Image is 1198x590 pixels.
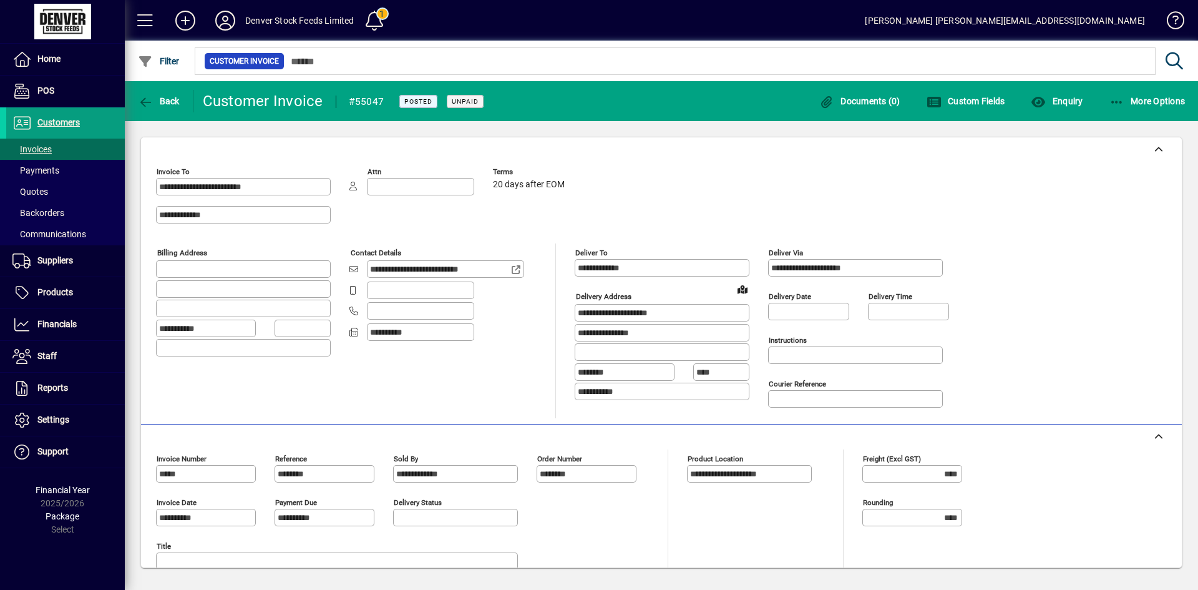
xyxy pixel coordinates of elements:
[125,90,193,112] app-page-header-button: Back
[1031,96,1083,106] span: Enquiry
[863,455,921,463] mat-label: Freight (excl GST)
[769,292,811,301] mat-label: Delivery date
[769,248,803,257] mat-label: Deliver via
[493,180,565,190] span: 20 days after EOM
[733,279,752,299] a: View on map
[37,86,54,96] span: POS
[6,373,125,404] a: Reports
[37,383,68,393] span: Reports
[6,277,125,308] a: Products
[37,446,69,456] span: Support
[37,351,57,361] span: Staff
[6,224,125,245] a: Communications
[923,90,1008,112] button: Custom Fields
[6,436,125,468] a: Support
[6,160,125,181] a: Payments
[37,54,61,64] span: Home
[210,55,279,67] span: Customer Invoice
[245,11,354,31] div: Denver Stock Feeds Limited
[12,187,48,197] span: Quotes
[537,455,582,463] mat-label: Order number
[157,542,171,551] mat-label: Title
[6,44,125,75] a: Home
[493,168,568,176] span: Terms
[36,485,90,495] span: Financial Year
[135,90,183,112] button: Back
[394,455,418,463] mat-label: Sold by
[6,341,125,372] a: Staff
[6,76,125,107] a: POS
[452,97,479,106] span: Unpaid
[205,9,245,32] button: Profile
[12,165,59,175] span: Payments
[46,511,79,521] span: Package
[165,9,205,32] button: Add
[1106,90,1189,112] button: More Options
[6,309,125,340] a: Financials
[6,181,125,202] a: Quotes
[349,92,384,112] div: #55047
[12,229,86,239] span: Communications
[275,498,317,507] mat-label: Payment due
[368,167,381,176] mat-label: Attn
[394,498,442,507] mat-label: Delivery status
[769,336,807,345] mat-label: Instructions
[6,139,125,160] a: Invoices
[863,498,893,507] mat-label: Rounding
[135,50,183,72] button: Filter
[37,117,80,127] span: Customers
[37,255,73,265] span: Suppliers
[865,11,1145,31] div: [PERSON_NAME] [PERSON_NAME][EMAIL_ADDRESS][DOMAIN_NAME]
[816,90,903,112] button: Documents (0)
[12,208,64,218] span: Backorders
[157,167,190,176] mat-label: Invoice To
[819,96,900,106] span: Documents (0)
[575,248,608,257] mat-label: Deliver To
[275,455,307,463] mat-label: Reference
[6,245,125,277] a: Suppliers
[138,56,180,66] span: Filter
[12,144,52,154] span: Invoices
[138,96,180,106] span: Back
[769,380,826,388] mat-label: Courier Reference
[37,319,77,329] span: Financials
[404,97,432,106] span: Posted
[1028,90,1086,112] button: Enquiry
[157,455,207,463] mat-label: Invoice number
[927,96,1005,106] span: Custom Fields
[6,202,125,224] a: Backorders
[203,91,323,111] div: Customer Invoice
[688,455,743,463] mat-label: Product location
[157,498,197,507] mat-label: Invoice date
[6,405,125,436] a: Settings
[869,292,912,301] mat-label: Delivery time
[37,287,73,297] span: Products
[1109,96,1186,106] span: More Options
[37,415,69,425] span: Settings
[1157,2,1182,43] a: Knowledge Base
